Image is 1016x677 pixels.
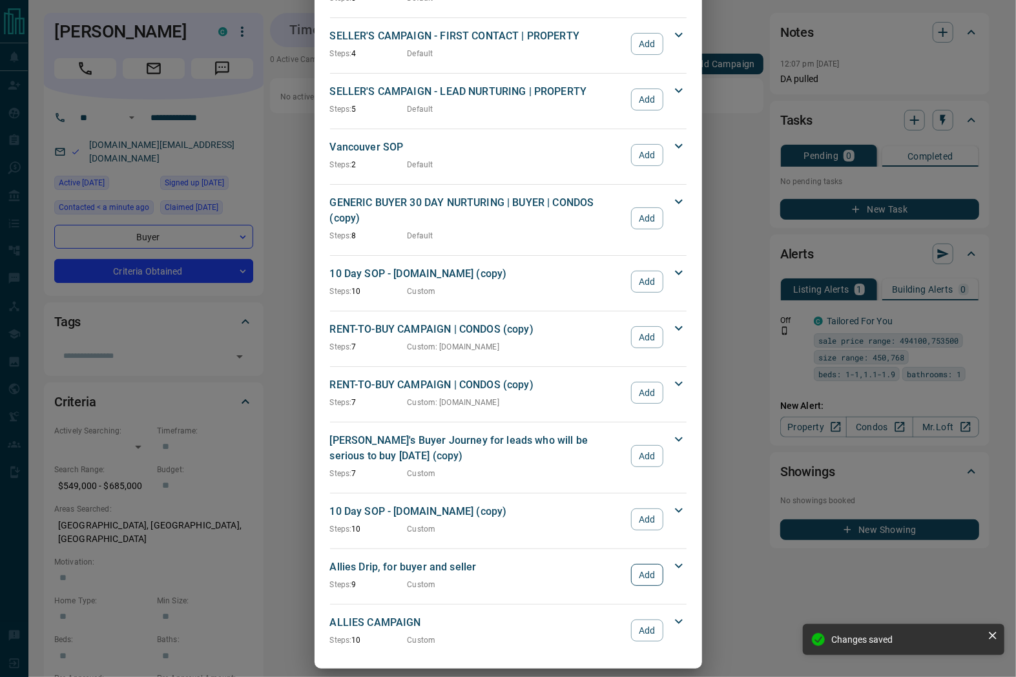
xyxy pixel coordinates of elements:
[330,193,687,244] div: GENERIC BUYER 30 DAY NURTURING | BUYER | CONDOS (copy)Steps:8DefaultAdd
[330,433,625,464] p: [PERSON_NAME]'s Buyer Journey for leads who will be serious to buy [DATE] (copy)
[330,468,408,479] p: 7
[631,508,663,530] button: Add
[330,26,687,62] div: SELLER'S CAMPAIGN - FIRST CONTACT | PROPERTYSteps:4DefaultAdd
[330,84,625,99] p: SELLER'S CAMPAIGN - LEAD NURTURING | PROPERTY
[330,504,625,519] p: 10 Day SOP - [DOMAIN_NAME] (copy)
[631,207,663,229] button: Add
[330,231,352,240] span: Steps:
[330,397,408,408] p: 7
[330,266,625,282] p: 10 Day SOP - [DOMAIN_NAME] (copy)
[408,468,436,479] p: Custom
[330,557,687,593] div: Allies Drip, for buyer and sellerSteps:9CustomAdd
[408,579,436,590] p: Custom
[631,33,663,55] button: Add
[330,140,625,155] p: Vancouver SOP
[330,377,625,393] p: RENT-TO-BUY CAMPAIGN | CONDOS (copy)
[631,144,663,166] button: Add
[330,48,408,59] p: 4
[408,523,436,535] p: Custom
[631,271,663,293] button: Add
[631,89,663,110] button: Add
[330,49,352,58] span: Steps:
[408,286,436,297] p: Custom
[330,398,352,407] span: Steps:
[330,287,352,296] span: Steps:
[408,397,499,408] p: Custom : [DOMAIN_NAME]
[330,523,408,535] p: 10
[408,159,433,171] p: Default
[330,230,408,242] p: 8
[330,81,687,118] div: SELLER'S CAMPAIGN - LEAD NURTURING | PROPERTYSteps:5DefaultAdd
[330,636,352,645] span: Steps:
[330,579,408,590] p: 9
[330,103,408,115] p: 5
[408,103,433,115] p: Default
[330,375,687,411] div: RENT-TO-BUY CAMPAIGN | CONDOS (copy)Steps:7Custom: [DOMAIN_NAME]Add
[330,137,687,173] div: Vancouver SOPSteps:2DefaultAdd
[408,48,433,59] p: Default
[330,612,687,649] div: ALLIES CAMPAIGNSteps:10CustomAdd
[408,230,433,242] p: Default
[330,341,408,353] p: 7
[330,195,625,226] p: GENERIC BUYER 30 DAY NURTURING | BUYER | CONDOS (copy)
[631,445,663,467] button: Add
[631,326,663,348] button: Add
[831,634,982,645] div: Changes saved
[631,564,663,586] button: Add
[330,501,687,537] div: 10 Day SOP - [DOMAIN_NAME] (copy)Steps:10CustomAdd
[330,580,352,589] span: Steps:
[408,341,499,353] p: Custom : [DOMAIN_NAME]
[330,342,352,351] span: Steps:
[330,286,408,297] p: 10
[330,559,625,575] p: Allies Drip, for buyer and seller
[631,620,663,641] button: Add
[330,469,352,478] span: Steps:
[408,634,436,646] p: Custom
[330,160,352,169] span: Steps:
[330,159,408,171] p: 2
[631,382,663,404] button: Add
[330,430,687,482] div: [PERSON_NAME]'s Buyer Journey for leads who will be serious to buy [DATE] (copy)Steps:7CustomAdd
[330,28,625,44] p: SELLER'S CAMPAIGN - FIRST CONTACT | PROPERTY
[330,322,625,337] p: RENT-TO-BUY CAMPAIGN | CONDOS (copy)
[330,319,687,355] div: RENT-TO-BUY CAMPAIGN | CONDOS (copy)Steps:7Custom: [DOMAIN_NAME]Add
[330,264,687,300] div: 10 Day SOP - [DOMAIN_NAME] (copy)Steps:10CustomAdd
[330,615,625,630] p: ALLIES CAMPAIGN
[330,634,408,646] p: 10
[330,525,352,534] span: Steps:
[330,105,352,114] span: Steps:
